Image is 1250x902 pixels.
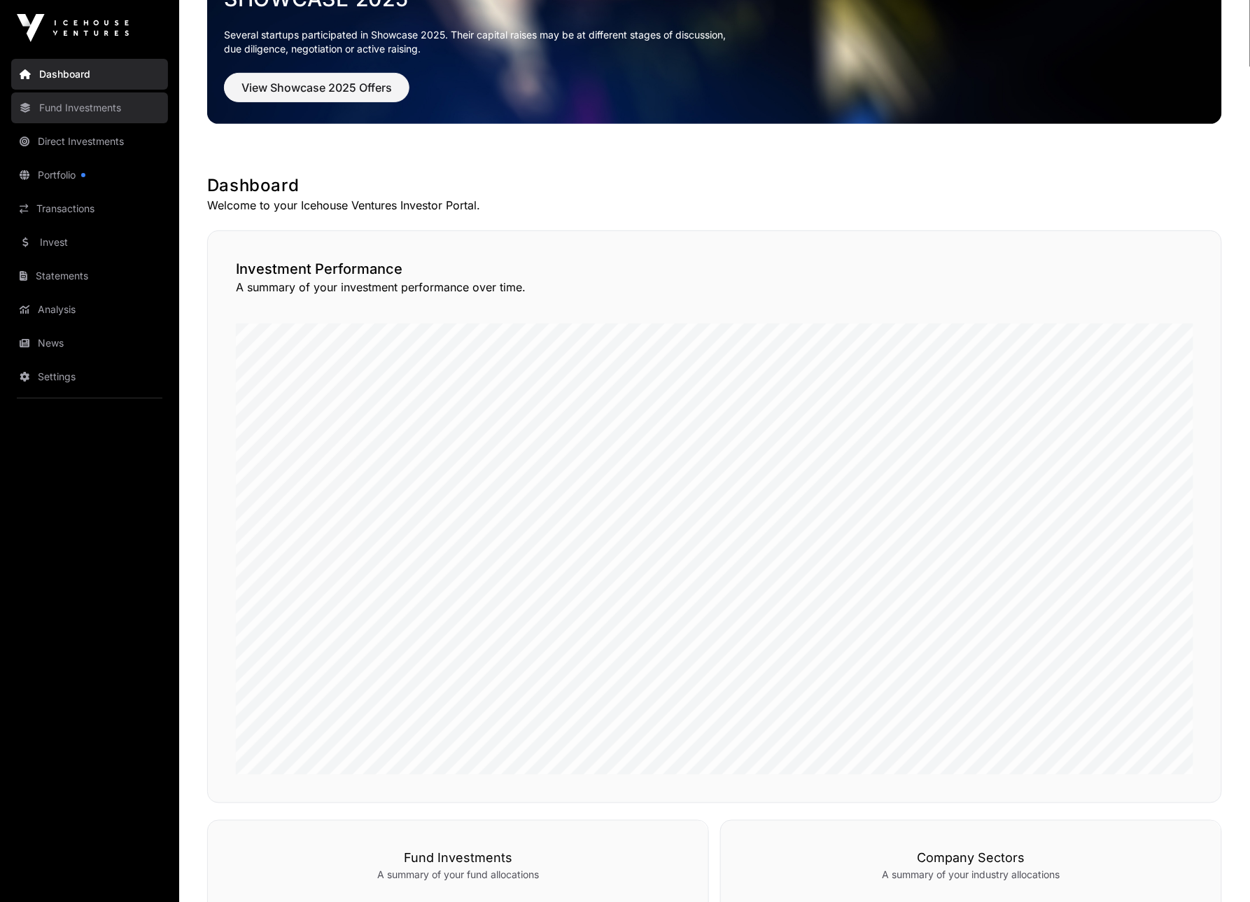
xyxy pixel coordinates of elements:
a: Fund Investments [11,92,168,123]
p: A summary of your investment performance over time. [236,279,1193,296]
a: Invest [11,227,168,258]
a: View Showcase 2025 Offers [224,87,409,101]
iframe: Chat Widget [1180,835,1250,902]
h2: Investment Performance [236,259,1193,279]
img: Icehouse Ventures Logo [17,14,129,42]
span: View Showcase 2025 Offers [241,79,392,96]
h3: Company Sectors [749,849,1193,868]
h1: Dashboard [207,174,1222,197]
p: Several startups participated in Showcase 2025. Their capital raises may be at different stages o... [224,28,1205,56]
a: Transactions [11,193,168,224]
a: Statements [11,261,168,291]
p: Welcome to your Icehouse Ventures Investor Portal. [207,197,1222,214]
button: View Showcase 2025 Offers [224,73,409,102]
p: A summary of your industry allocations [749,868,1193,882]
a: Dashboard [11,59,168,90]
a: Analysis [11,294,168,325]
a: Settings [11,361,168,392]
a: News [11,328,168,359]
h3: Fund Investments [236,849,680,868]
a: Direct Investments [11,126,168,157]
p: A summary of your fund allocations [236,868,680,882]
a: Portfolio [11,160,168,190]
